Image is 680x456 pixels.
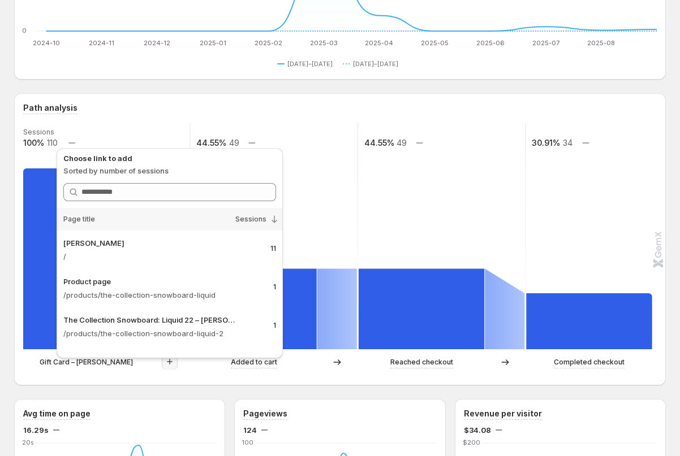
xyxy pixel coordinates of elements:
[526,293,652,349] path: Completed checkout: 34
[63,165,276,176] p: Sorted by number of sessions
[63,215,95,224] span: Page title
[196,138,226,147] text: 44.55%
[33,39,60,47] text: 2024-10
[248,283,276,292] p: 1
[23,424,49,436] span: 16.29s
[243,424,257,436] span: 124
[563,138,573,147] text: 34
[63,328,239,339] p: /products/the-collection-snowboard-liquid-2
[532,39,560,47] text: 2025-07
[390,357,453,368] p: Reached checkout
[364,138,394,147] text: 44.55%
[23,102,78,114] h3: Path analysis
[343,57,403,71] button: [DATE]–[DATE]
[63,276,111,287] p: Product page
[23,138,44,147] text: 100%
[242,438,253,446] text: 100
[22,438,35,446] text: 20s
[23,128,54,136] text: Sessions
[63,153,276,164] p: Choose link to add
[463,438,480,446] text: $200
[353,59,398,68] span: [DATE]–[DATE]
[144,39,170,47] text: 2024-12
[476,39,505,47] text: 2025-06
[310,39,338,47] text: 2025-03
[89,39,114,47] text: 2024-11
[63,237,124,249] p: [PERSON_NAME]
[191,268,316,349] path: Added to cart: 49
[277,57,337,71] button: [DATE]–[DATE]
[63,289,239,301] p: /products/the-collection-snowboard-liquid
[40,357,133,368] p: Gift Card – [PERSON_NAME]
[464,424,491,436] span: $34.08
[63,353,119,364] p: Collection page
[22,27,27,34] text: 0
[231,357,277,368] p: Added to cart
[243,408,287,419] h3: Pageviews
[235,215,266,224] span: Sessions
[464,408,542,419] h3: Revenue per visitor
[255,39,282,47] text: 2025-02
[421,39,449,47] text: 2025-05
[63,251,239,262] p: /
[23,408,91,419] h3: Avg time on page
[365,39,393,47] text: 2025-04
[47,138,58,147] text: 110
[287,59,333,68] span: [DATE]–[DATE]
[248,321,276,330] p: 1
[532,138,560,147] text: 30.91%
[200,39,226,47] text: 2025-01
[587,39,615,47] text: 2025-08
[397,138,407,147] text: 49
[229,138,239,147] text: 49
[248,244,276,253] p: 11
[554,357,625,368] p: Completed checkout
[63,314,239,325] p: The Collection Snowboard: Liquid 22 – [PERSON_NAME]
[359,268,484,349] path: Reached checkout: 49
